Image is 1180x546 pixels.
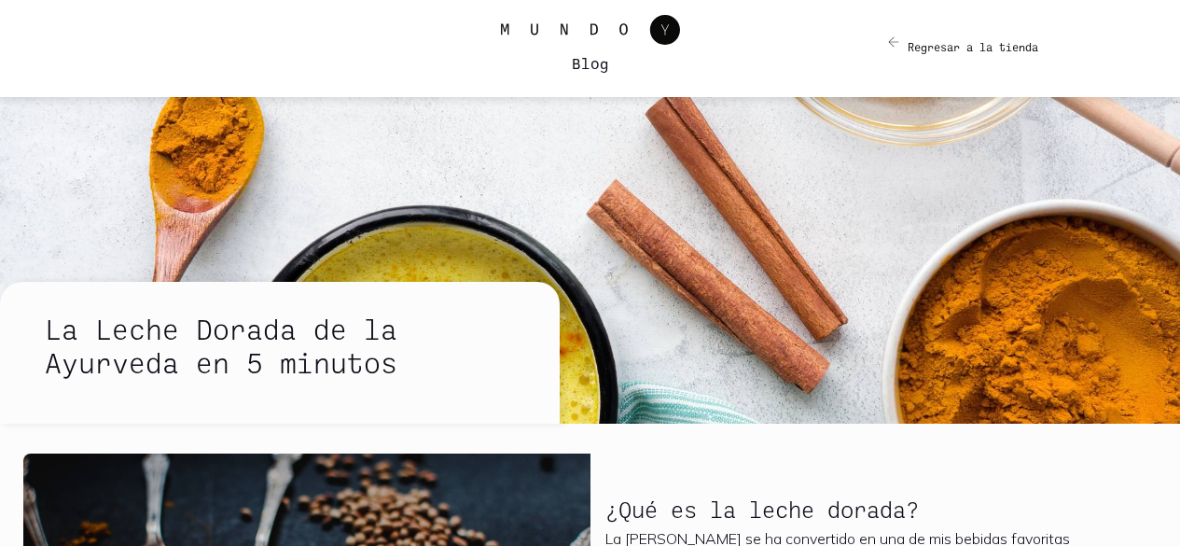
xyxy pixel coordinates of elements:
h2: ¿Qué es la leche dorada? [605,497,1143,522]
h6: Regresar a la tienda [908,32,1038,54]
a: Blog [150,15,1031,82]
h2: La Leche Dorada de la Ayurveda en 5 minutos [45,312,500,379]
a: Regresar a la tienda [887,35,1038,62]
h4: Blog [572,52,609,75]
